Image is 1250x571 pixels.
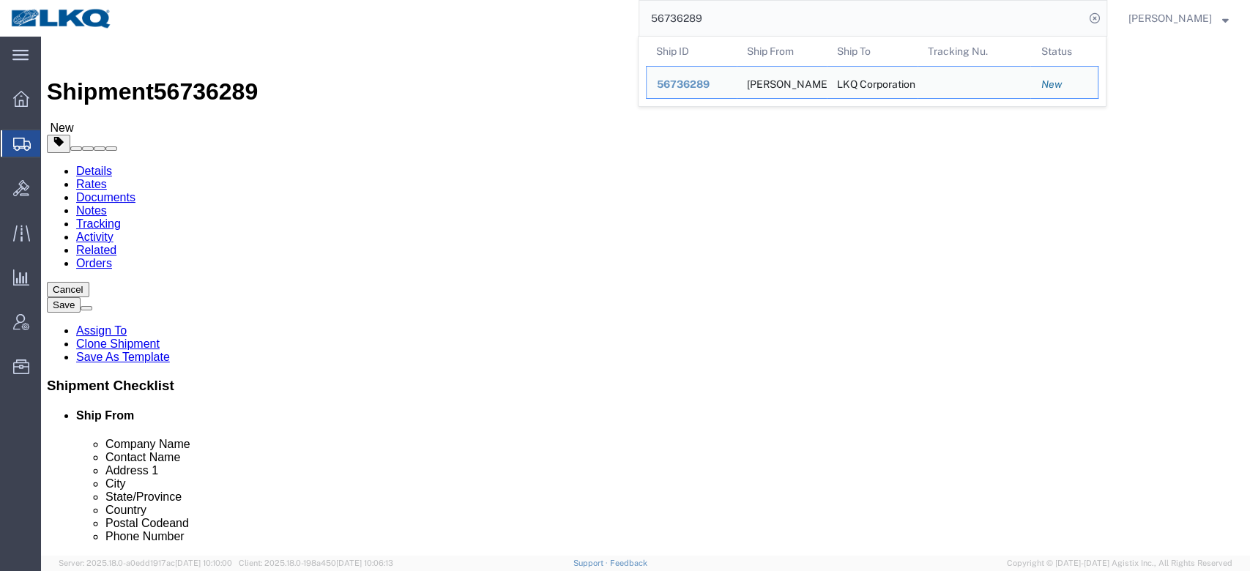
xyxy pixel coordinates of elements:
span: Client: 2025.18.0-198a450 [239,559,393,567]
th: Status [1030,37,1098,66]
input: Search for shipment number, reference number [639,1,1085,36]
div: LKQ Corporation [837,67,907,98]
span: Server: 2025.18.0-a0edd1917ac [59,559,232,567]
a: Feedback [609,559,647,567]
table: Search Results [646,37,1106,106]
th: Ship To [827,37,918,66]
iframe: FS Legacy Container [41,37,1250,556]
div: New [1041,77,1087,92]
th: Ship ID [646,37,737,66]
span: [DATE] 10:10:00 [175,559,232,567]
span: 56736289 [657,78,710,90]
th: Tracking Nu. [918,37,1031,66]
img: logo [10,7,113,29]
div: Reese Corley [747,67,817,98]
th: Ship From [737,37,827,66]
span: Copyright © [DATE]-[DATE] Agistix Inc., All Rights Reserved [1007,557,1232,570]
span: Matt Harvey [1128,10,1212,26]
a: Support [573,559,610,567]
div: 56736289 [657,77,726,92]
span: [DATE] 10:06:13 [336,559,393,567]
button: [PERSON_NAME] [1128,10,1229,27]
